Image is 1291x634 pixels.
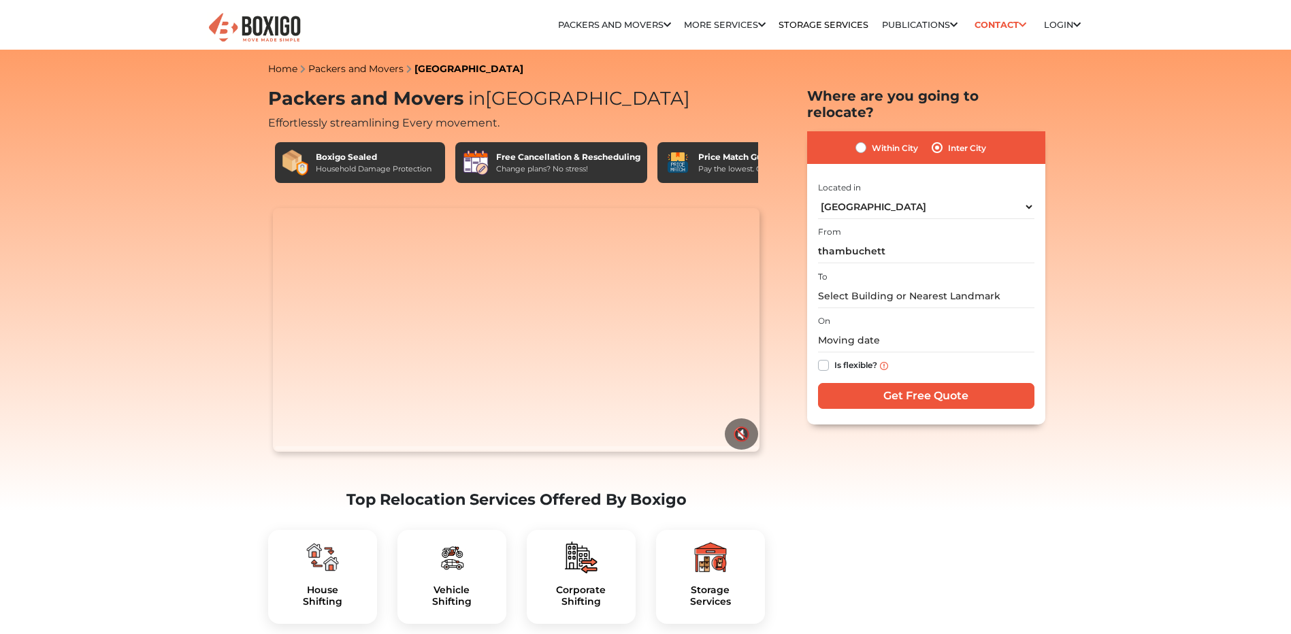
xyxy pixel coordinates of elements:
h1: Packers and Movers [268,88,765,110]
video: Your browser does not support the video tag. [273,208,759,452]
a: HouseShifting [279,584,366,607]
input: Get Free Quote [818,383,1034,409]
label: On [818,315,830,327]
a: Home [268,63,297,75]
a: More services [684,20,766,30]
div: Price Match Guarantee [698,151,802,163]
span: in [468,87,485,110]
a: Packers and Movers [308,63,404,75]
img: Price Match Guarantee [664,149,691,176]
div: Free Cancellation & Rescheduling [496,151,640,163]
img: boxigo_packers_and_movers_plan [436,541,468,573]
span: [GEOGRAPHIC_DATA] [463,87,690,110]
label: To [818,271,828,283]
label: From [818,226,841,238]
img: Free Cancellation & Rescheduling [462,149,489,176]
label: Within City [872,139,918,156]
img: boxigo_packers_and_movers_plan [565,541,598,573]
img: Boxigo [207,12,302,45]
img: info [880,362,888,370]
a: CorporateShifting [538,584,625,607]
div: Boxigo Sealed [316,151,431,163]
h2: Top Relocation Services Offered By Boxigo [268,490,765,509]
a: [GEOGRAPHIC_DATA] [414,63,523,75]
h2: Where are you going to relocate? [807,88,1045,120]
a: Packers and Movers [558,20,671,30]
div: Pay the lowest. Guaranteed! [698,163,802,175]
a: StorageServices [667,584,754,607]
label: Located in [818,182,861,194]
input: Moving date [818,329,1034,352]
a: Contact [970,14,1031,35]
a: Storage Services [779,20,868,30]
label: Inter City [948,139,986,156]
div: Change plans? No stress! [496,163,640,175]
div: Household Damage Protection [316,163,431,175]
a: Login [1044,20,1081,30]
input: Select Building or Nearest Landmark [818,284,1034,308]
h5: Storage Services [667,584,754,607]
img: Boxigo Sealed [282,149,309,176]
a: VehicleShifting [408,584,495,607]
label: Is flexible? [834,357,877,371]
img: boxigo_packers_and_movers_plan [306,541,339,573]
h5: Corporate Shifting [538,584,625,607]
button: 🔇 [725,418,758,450]
span: Effortlessly streamlining Every movement. [268,116,500,129]
img: boxigo_packers_and_movers_plan [694,541,727,573]
h5: House Shifting [279,584,366,607]
input: Select Building or Nearest Landmark [818,239,1034,263]
a: Publications [882,20,958,30]
h5: Vehicle Shifting [408,584,495,607]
